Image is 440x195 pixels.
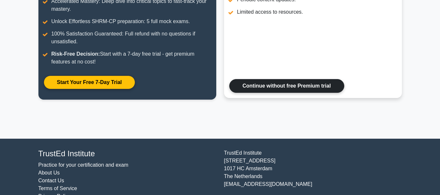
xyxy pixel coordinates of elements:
a: Start Your Free 7-Day Trial [44,76,135,89]
a: Continue without free Premium trial [229,79,344,93]
h4: TrustEd Institute [38,149,216,159]
a: Terms of Service [38,186,77,191]
a: Practice for your certification and exam [38,162,129,168]
a: Contact Us [38,178,64,183]
a: About Us [38,170,60,175]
